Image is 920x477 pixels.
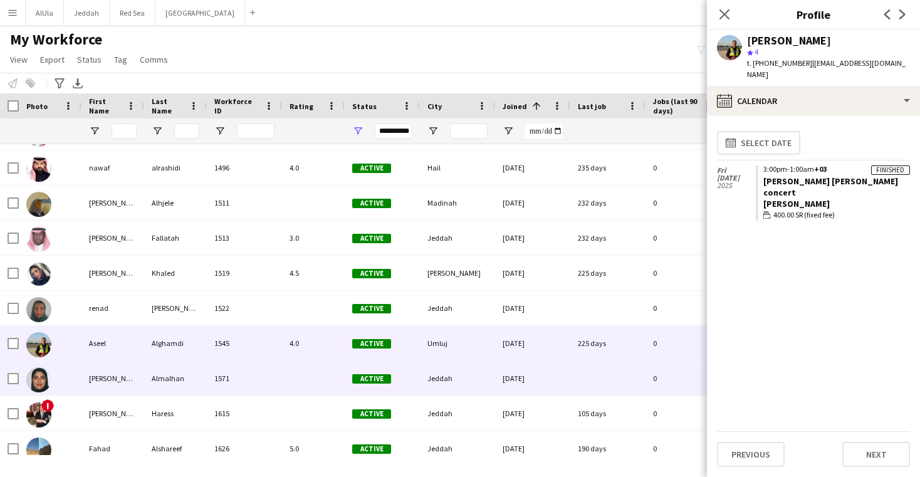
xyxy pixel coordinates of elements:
a: View [5,51,33,68]
div: Jeddah [420,396,495,431]
img: Jelan Khaled [26,262,51,287]
div: Jeddah [420,361,495,396]
div: 0 [646,291,721,325]
span: Workforce ID [214,97,259,115]
span: [DATE] [717,174,756,182]
div: 225 days [570,326,646,360]
div: [DATE] [495,326,570,360]
div: 5.0 [282,431,345,466]
span: Status [77,54,102,65]
button: AlUla [26,1,64,25]
div: 105 days [570,396,646,431]
div: 0 [646,326,721,360]
div: [DATE] [495,291,570,325]
img: Mohammed Fallatah [26,227,51,252]
div: 0 [646,221,721,255]
span: Export [40,54,65,65]
div: [PERSON_NAME] [144,291,207,325]
div: 0 [646,431,721,466]
span: Active [352,199,391,208]
input: Workforce ID Filter Input [237,123,274,139]
input: First Name Filter Input [112,123,137,139]
div: 3:00pm-1:00am [763,165,910,173]
button: [GEOGRAPHIC_DATA] [155,1,245,25]
span: t. [PHONE_NUMBER] [747,58,812,68]
div: Fallatah [144,221,207,255]
div: 0 [646,150,721,185]
div: Alshareef [144,431,207,466]
span: Comms [140,54,168,65]
div: 232 days [570,186,646,220]
div: Fahad [81,431,144,466]
span: Status [352,102,377,111]
button: Open Filter Menu [427,125,439,137]
div: renad [81,291,144,325]
span: 4 [755,47,758,56]
div: [DATE] [495,361,570,396]
div: 1511 [207,186,282,220]
div: Finished [871,165,910,175]
div: Jeddah [420,291,495,325]
div: 1522 [207,291,282,325]
div: 1545 [207,326,282,360]
div: 1519 [207,256,282,290]
div: 190 days [570,431,646,466]
span: Active [352,374,391,384]
span: Active [352,339,391,349]
div: nawaf [81,150,144,185]
img: Lina Alhjele [26,192,51,217]
button: Open Filter Menu [352,125,363,137]
span: Fri [717,167,756,174]
span: ! [41,399,54,412]
span: Active [352,234,391,243]
div: 1615 [207,396,282,431]
span: +03 [814,164,827,174]
div: 4.0 [282,326,345,360]
div: Alghamdi [144,326,207,360]
button: Open Filter Menu [152,125,163,137]
span: Active [352,164,391,173]
a: Export [35,51,70,68]
span: View [10,54,28,65]
a: Comms [135,51,173,68]
button: Previous [717,442,785,467]
div: Alhjele [144,186,207,220]
div: [PERSON_NAME] [81,396,144,431]
input: Joined Filter Input [525,123,563,139]
div: [DATE] [495,150,570,185]
button: Next [842,442,910,467]
div: [DATE] [495,431,570,466]
div: Umluj [420,326,495,360]
div: Hail [420,150,495,185]
div: [PERSON_NAME] [81,361,144,396]
img: Aseel Alghamdi [26,332,51,357]
img: Fahad Alshareef [26,438,51,463]
div: 4.0 [282,150,345,185]
div: Calendar [707,86,920,116]
span: Rating [290,102,313,111]
app-action-btn: Export XLSX [70,76,85,91]
span: First Name [89,97,122,115]
div: 4.5 [282,256,345,290]
img: Sarah Almalhan [26,367,51,392]
img: renad jamal [26,297,51,322]
span: City [427,102,442,111]
span: Joined [503,102,527,111]
span: 2025 [717,182,756,189]
a: [PERSON_NAME] [PERSON_NAME] concert [763,176,898,198]
div: 225 days [570,256,646,290]
span: My Workforce [10,30,102,49]
div: [PERSON_NAME] [420,256,495,290]
div: [DATE] [495,186,570,220]
div: [PERSON_NAME] [81,186,144,220]
div: 0 [646,186,721,220]
img: nawaf alrashidi [26,157,51,182]
h3: Profile [707,6,920,23]
span: Active [352,409,391,419]
div: 1496 [207,150,282,185]
div: Almalhan [144,361,207,396]
span: Photo [26,102,48,111]
div: 235 days [570,150,646,185]
div: Haress [144,396,207,431]
button: Select date [717,131,800,155]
